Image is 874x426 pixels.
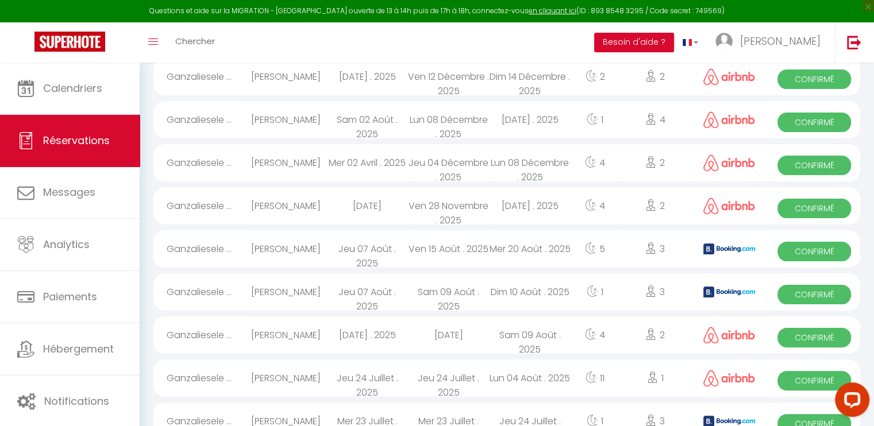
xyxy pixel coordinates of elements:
a: en cliquant ici [529,6,576,16]
button: Besoin d'aide ? [594,33,674,52]
span: Chercher [175,35,215,47]
img: logout [847,35,861,49]
span: Messages [43,185,95,199]
iframe: LiveChat chat widget [826,378,874,426]
span: Hébergement [43,342,114,356]
span: Notifications [44,394,109,408]
span: [PERSON_NAME] [740,34,821,48]
span: Paiements [43,289,97,304]
a: Chercher [167,22,224,63]
a: ... [PERSON_NAME] [707,22,835,63]
img: ... [715,33,733,50]
span: Analytics [43,237,90,251]
span: Réservations [43,133,110,148]
span: Calendriers [43,81,102,95]
img: Super Booking [34,32,105,52]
